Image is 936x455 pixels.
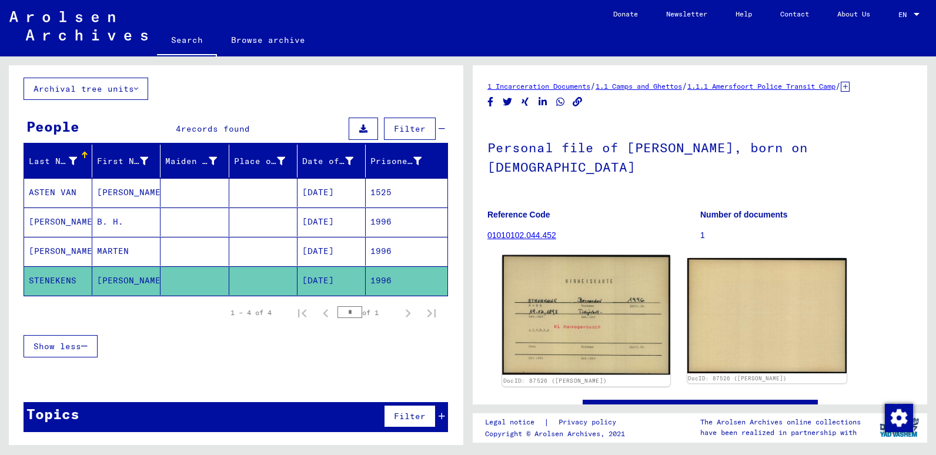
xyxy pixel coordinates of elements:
[487,121,912,192] h1: Personal file of [PERSON_NAME], born on [DEMOGRAPHIC_DATA]
[234,152,300,170] div: Place of Birth
[596,82,682,91] a: 1.1 Camps and Ghettos
[700,210,788,219] b: Number of documents
[700,229,912,242] p: 1
[366,266,447,295] mat-cell: 1996
[92,266,161,295] mat-cell: [PERSON_NAME]
[487,230,556,240] a: 01010102.044.452
[682,81,687,91] span: /
[217,26,319,54] a: Browse archive
[502,95,514,109] button: Share on Twitter
[302,152,368,170] div: Date of Birth
[898,11,911,19] span: EN
[176,123,181,134] span: 4
[29,155,77,168] div: Last Name
[571,95,584,109] button: Copy link
[314,301,337,324] button: Previous page
[610,404,790,416] a: See comments created before [DATE]
[24,178,92,207] mat-cell: ASTEN VAN
[229,145,297,178] mat-header-cell: Place of Birth
[290,301,314,324] button: First page
[487,82,590,91] a: 1 Incarceration Documents
[884,403,912,431] div: Change consent
[366,145,447,178] mat-header-cell: Prisoner #
[157,26,217,56] a: Search
[92,178,161,207] mat-cell: [PERSON_NAME]
[394,123,426,134] span: Filter
[9,11,148,41] img: Arolsen_neg.svg
[519,95,531,109] button: Share on Xing
[24,208,92,236] mat-cell: [PERSON_NAME]
[165,152,231,170] div: Maiden Name
[92,145,161,178] mat-header-cell: First Name
[29,152,92,170] div: Last Name
[503,377,607,384] a: DocID: 87526 ([PERSON_NAME])
[297,266,366,295] mat-cell: [DATE]
[234,155,285,168] div: Place of Birth
[370,152,436,170] div: Prisoner #
[590,81,596,91] span: /
[420,301,443,324] button: Last page
[337,307,396,318] div: of 1
[97,152,163,170] div: First Name
[297,145,366,178] mat-header-cell: Date of Birth
[485,416,630,429] div: |
[502,255,670,375] img: 001.jpg
[26,116,79,137] div: People
[484,95,497,109] button: Share on Facebook
[297,178,366,207] mat-cell: [DATE]
[396,301,420,324] button: Next page
[230,307,272,318] div: 1 – 4 of 4
[366,208,447,236] mat-cell: 1996
[485,429,630,439] p: Copyright © Arolsen Archives, 2021
[885,404,913,432] img: Change consent
[384,405,436,427] button: Filter
[549,416,630,429] a: Privacy policy
[24,78,148,100] button: Archival tree units
[92,237,161,266] mat-cell: MARTEN
[554,95,567,109] button: Share on WhatsApp
[366,178,447,207] mat-cell: 1525
[24,145,92,178] mat-header-cell: Last Name
[97,155,148,168] div: First Name
[161,145,229,178] mat-header-cell: Maiden Name
[688,375,787,382] a: DocID: 87526 ([PERSON_NAME])
[687,82,835,91] a: 1.1.1 Amersfoort Police Transit Camp
[700,427,861,438] p: have been realized in partnership with
[487,210,550,219] b: Reference Code
[165,155,216,168] div: Maiden Name
[370,155,422,168] div: Prisoner #
[366,237,447,266] mat-cell: 1996
[26,403,79,424] div: Topics
[297,208,366,236] mat-cell: [DATE]
[384,118,436,140] button: Filter
[302,155,353,168] div: Date of Birth
[835,81,841,91] span: /
[24,237,92,266] mat-cell: [PERSON_NAME]
[687,258,847,373] img: 002.jpg
[92,208,161,236] mat-cell: B. H.
[181,123,250,134] span: records found
[24,266,92,295] mat-cell: STENEKENS
[297,237,366,266] mat-cell: [DATE]
[485,416,544,429] a: Legal notice
[537,95,549,109] button: Share on LinkedIn
[24,335,98,357] button: Show less
[700,417,861,427] p: The Arolsen Archives online collections
[34,341,81,352] span: Show less
[394,411,426,421] span: Filter
[877,413,921,442] img: yv_logo.png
